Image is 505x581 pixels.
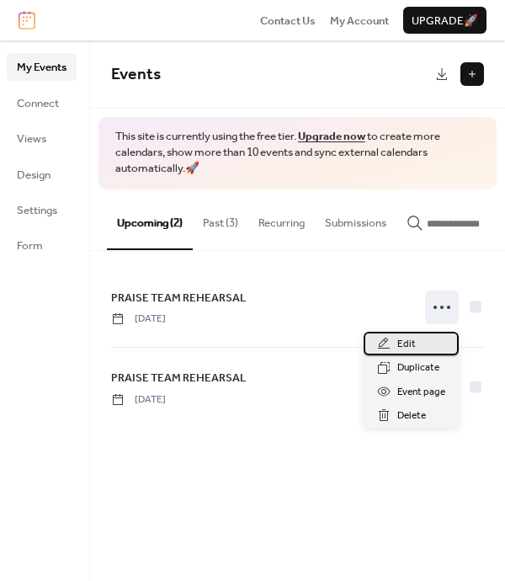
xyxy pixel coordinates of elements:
[17,59,66,76] span: My Events
[7,232,77,259] a: Form
[111,312,166,327] span: [DATE]
[330,12,389,29] a: My Account
[412,13,478,29] span: Upgrade 🚀
[397,360,439,376] span: Duplicate
[111,289,247,307] a: PRAISE TEAM REHEARSAL
[315,189,396,248] button: Submissions
[403,7,486,34] button: Upgrade🚀
[330,13,389,29] span: My Account
[111,290,247,306] span: PRAISE TEAM REHEARSAL
[115,129,480,177] span: This site is currently using the free tier. to create more calendars, show more than 10 events an...
[111,59,161,90] span: Events
[111,370,247,386] span: PRAISE TEAM REHEARSAL
[17,95,59,112] span: Connect
[111,392,166,408] span: [DATE]
[260,13,316,29] span: Contact Us
[248,189,315,248] button: Recurring
[19,11,35,29] img: logo
[7,89,77,116] a: Connect
[17,131,46,147] span: Views
[107,189,193,250] button: Upcoming (2)
[397,408,426,424] span: Delete
[7,161,77,188] a: Design
[193,189,248,248] button: Past (3)
[17,237,43,254] span: Form
[7,196,77,223] a: Settings
[397,384,445,401] span: Event page
[111,369,247,387] a: PRAISE TEAM REHEARSAL
[7,125,77,152] a: Views
[260,12,316,29] a: Contact Us
[298,125,365,147] a: Upgrade now
[397,336,416,353] span: Edit
[7,53,77,80] a: My Events
[17,202,57,219] span: Settings
[17,167,50,184] span: Design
